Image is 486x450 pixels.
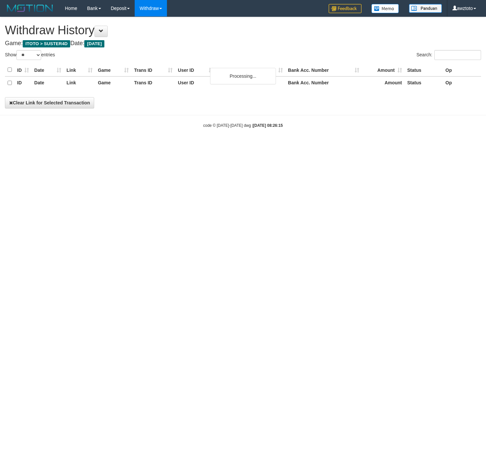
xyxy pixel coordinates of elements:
img: Feedback.jpg [329,4,362,13]
label: Search: [417,50,481,60]
th: Date [32,64,64,76]
th: Date [32,76,64,89]
th: Game [95,64,131,76]
th: Amount [362,64,405,76]
label: Show entries [5,50,55,60]
th: User ID [175,76,216,89]
th: ID [14,76,32,89]
h1: Withdraw History [5,24,481,37]
span: [DATE] [84,40,104,47]
th: User ID [175,64,216,76]
select: Showentries [16,50,41,60]
th: Status [405,76,443,89]
th: ID [14,64,32,76]
button: Clear Link for Selected Transaction [5,97,94,108]
h4: Game: Date: [5,40,481,47]
th: Trans ID [131,64,175,76]
small: code © [DATE]-[DATE] dwg | [203,123,283,128]
div: Processing... [210,68,276,84]
th: Trans ID [131,76,175,89]
th: Game [95,76,131,89]
span: ITOTO > SUSTER4D [23,40,70,47]
img: Button%20Memo.svg [371,4,399,13]
img: panduan.png [409,4,442,13]
th: Op [443,64,481,76]
th: Bank Acc. Number [285,76,362,89]
img: MOTION_logo.png [5,3,55,13]
th: Op [443,76,481,89]
th: Amount [362,76,405,89]
strong: [DATE] 08:26:15 [253,123,283,128]
input: Search: [434,50,481,60]
th: Link [64,64,95,76]
th: Bank Acc. Name [216,64,285,76]
th: Status [405,64,443,76]
th: Bank Acc. Number [285,64,362,76]
th: Link [64,76,95,89]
